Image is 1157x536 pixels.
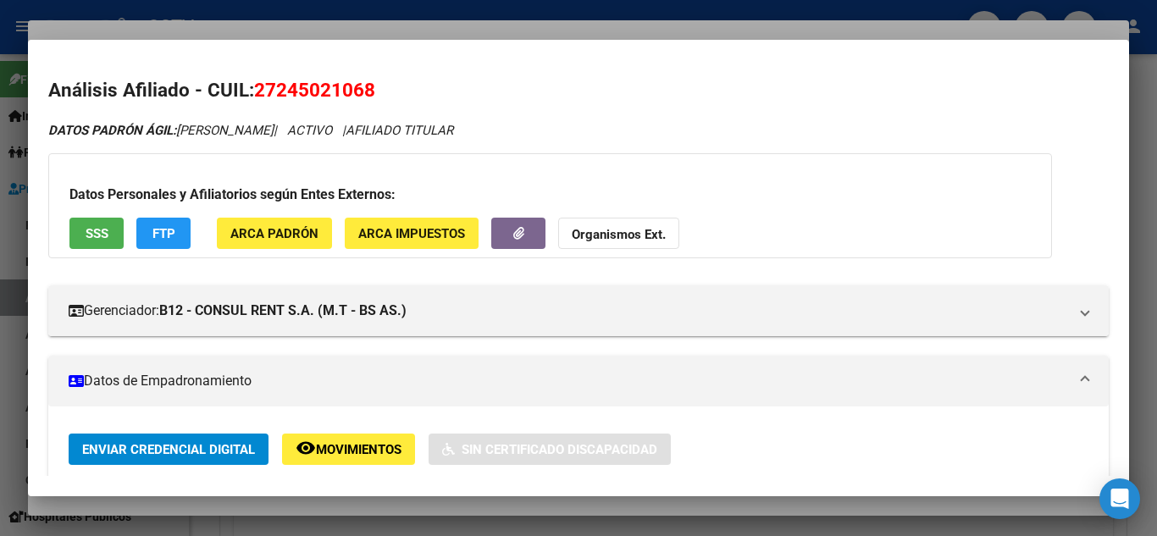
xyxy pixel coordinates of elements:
mat-panel-title: Gerenciador: [69,301,1068,321]
mat-panel-title: Datos de Empadronamiento [69,371,1068,391]
span: [PERSON_NAME] [48,123,274,138]
button: SSS [69,218,124,249]
button: ARCA Impuestos [345,218,479,249]
strong: Organismos Ext. [572,227,666,242]
button: Sin Certificado Discapacidad [429,434,671,465]
span: Sin Certificado Discapacidad [462,442,657,457]
mat-expansion-panel-header: Datos de Empadronamiento [48,356,1109,406]
button: Enviar Credencial Digital [69,434,268,465]
i: | ACTIVO | [48,123,453,138]
h3: Datos Personales y Afiliatorios según Entes Externos: [69,185,1031,205]
mat-expansion-panel-header: Gerenciador:B12 - CONSUL RENT S.A. (M.T - BS AS.) [48,285,1109,336]
span: SSS [86,226,108,241]
span: AFILIADO TITULAR [346,123,453,138]
div: Open Intercom Messenger [1099,478,1140,519]
button: ARCA Padrón [217,218,332,249]
span: 27245021068 [254,79,375,101]
strong: B12 - CONSUL RENT S.A. (M.T - BS AS.) [159,301,407,321]
button: Movimientos [282,434,415,465]
span: Enviar Credencial Digital [82,442,255,457]
h2: Análisis Afiliado - CUIL: [48,76,1109,105]
strong: DATOS PADRÓN ÁGIL: [48,123,176,138]
mat-icon: remove_red_eye [296,438,316,458]
span: ARCA Impuestos [358,226,465,241]
span: Movimientos [316,442,401,457]
span: FTP [152,226,175,241]
button: FTP [136,218,191,249]
span: ARCA Padrón [230,226,318,241]
button: Organismos Ext. [558,218,679,249]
